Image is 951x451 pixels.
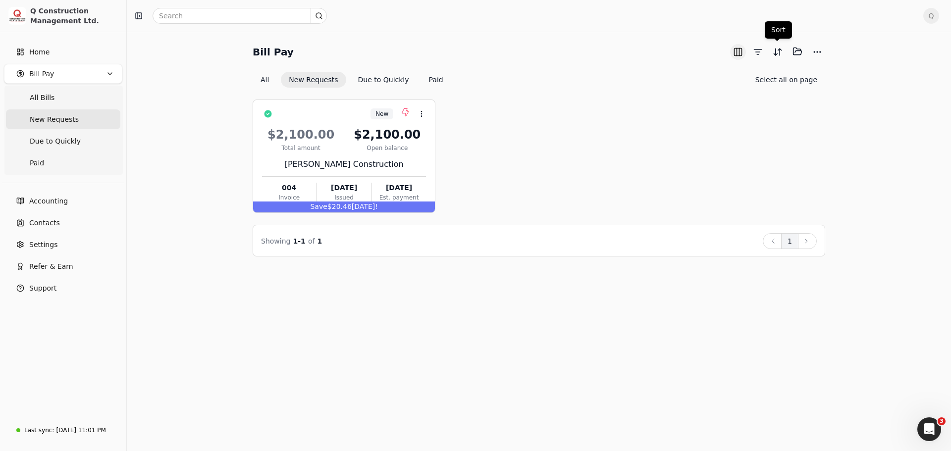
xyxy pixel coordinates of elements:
span: All Bills [30,93,54,103]
div: Sort [765,21,792,39]
span: New Requests [30,114,79,125]
div: [DATE] [317,183,371,193]
div: $2,100.00 [262,126,340,144]
button: Paid [421,72,451,88]
span: Due to Quickly [30,136,81,147]
a: Contacts [4,213,122,233]
span: of [308,237,315,245]
button: Refer & Earn [4,256,122,276]
h2: Bill Pay [253,44,294,60]
div: 004 [262,183,316,193]
div: [DATE] [372,183,426,193]
button: More [809,44,825,60]
a: All Bills [6,88,120,107]
button: All [253,72,277,88]
span: 1 [317,237,322,245]
span: Refer & Earn [29,261,73,272]
button: Support [4,278,122,298]
a: Home [4,42,122,62]
div: Total amount [262,144,340,152]
div: Issued [317,193,371,202]
iframe: Intercom live chat [917,417,941,441]
span: 1 - 1 [293,237,306,245]
button: Select all on page [747,72,825,88]
a: Accounting [4,191,122,211]
div: [DATE] 11:01 PM [56,426,106,435]
span: Paid [30,158,44,168]
button: Sort [770,44,786,60]
span: 3 [938,417,946,425]
span: [DATE]! [352,202,378,210]
button: 1 [781,233,798,249]
div: $20.46 [253,201,435,212]
div: Q Construction Management Ltd. [30,6,118,26]
div: Invoice filter options [253,72,451,88]
span: Settings [29,240,57,250]
span: Save [310,202,327,210]
button: New Requests [281,72,346,88]
span: Showing [261,237,290,245]
div: Invoice [262,193,316,202]
span: Contacts [29,218,60,228]
span: Bill Pay [29,69,54,79]
span: Support [29,283,56,294]
button: Bill Pay [4,64,122,84]
div: Open balance [348,144,426,152]
a: Settings [4,235,122,254]
div: Est. payment [372,193,426,202]
button: Q [923,8,939,24]
button: Due to Quickly [350,72,417,88]
input: Search [153,8,327,24]
span: Accounting [29,196,68,206]
span: Home [29,47,50,57]
span: New [375,109,388,118]
div: $2,100.00 [348,126,426,144]
div: Last sync: [24,426,54,435]
a: Last sync:[DATE] 11:01 PM [4,421,122,439]
img: 3171ca1f-602b-4dfe-91f0-0ace091e1481.jpeg [8,7,26,25]
div: [PERSON_NAME] Construction [262,158,426,170]
a: Due to Quickly [6,131,120,151]
button: Batch (0) [790,44,805,59]
a: Paid [6,153,120,173]
a: New Requests [6,109,120,129]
